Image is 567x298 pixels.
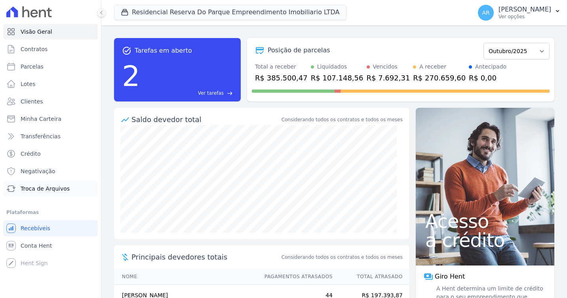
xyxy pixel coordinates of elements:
div: Total a receber [255,63,308,71]
div: R$ 385.500,47 [255,73,308,83]
span: Crédito [21,150,41,158]
span: AR [482,10,489,15]
span: Principais devedores totais [131,252,280,262]
span: Clientes [21,97,43,105]
div: Posição de parcelas [268,46,330,55]
span: Parcelas [21,63,44,71]
div: A receber [419,63,446,71]
span: a crédito [425,231,545,250]
a: Troca de Arquivos [3,181,98,197]
span: Minha Carteira [21,115,61,123]
span: Conta Hent [21,242,52,250]
a: Transferências [3,128,98,144]
div: Liquidados [317,63,347,71]
a: Parcelas [3,59,98,74]
span: Considerando todos os contratos e todos os meses [282,254,403,261]
span: Negativação [21,167,55,175]
span: Contratos [21,45,48,53]
a: Recebíveis [3,220,98,236]
button: Residencial Reserva Do Parque Empreendimento Imobiliario LTDA [114,5,346,20]
a: Clientes [3,94,98,109]
span: Lotes [21,80,36,88]
span: Recebíveis [21,224,50,232]
span: Troca de Arquivos [21,185,70,193]
span: Giro Hent [435,272,465,281]
div: 2 [122,55,140,97]
a: Ver tarefas east [143,90,233,97]
p: [PERSON_NAME] [499,6,551,13]
span: Transferências [21,132,61,140]
button: AR [PERSON_NAME] Ver opções [472,2,567,24]
a: Minha Carteira [3,111,98,127]
a: Visão Geral [3,24,98,40]
th: Nome [114,269,257,285]
div: R$ 7.692,31 [367,73,410,83]
div: R$ 0,00 [469,73,506,83]
div: R$ 107.148,56 [311,73,363,83]
th: Total Atrasado [333,269,409,285]
a: Conta Hent [3,238,98,254]
th: Pagamentos Atrasados [257,269,333,285]
span: Visão Geral [21,28,52,36]
div: Antecipado [475,63,506,71]
span: Ver tarefas [198,90,224,97]
div: Saldo devedor total [131,114,280,125]
span: east [227,90,233,96]
a: Lotes [3,76,98,92]
span: task_alt [122,46,131,55]
a: Negativação [3,163,98,179]
span: Tarefas em aberto [135,46,192,55]
div: R$ 270.659,60 [413,73,466,83]
a: Contratos [3,41,98,57]
a: Crédito [3,146,98,162]
div: Plataformas [6,208,95,217]
span: Acesso [425,212,545,231]
div: Vencidos [373,63,398,71]
div: Considerando todos os contratos e todos os meses [282,116,403,123]
p: Ver opções [499,13,551,20]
